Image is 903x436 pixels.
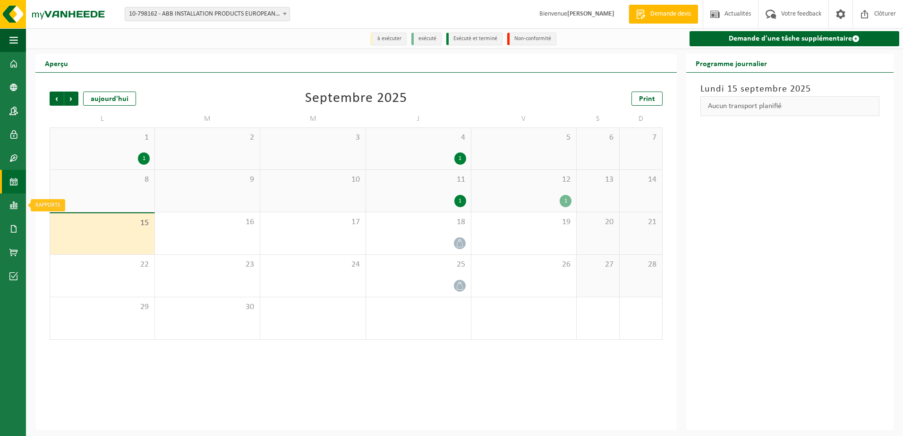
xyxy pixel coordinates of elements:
[55,175,150,185] span: 8
[138,152,150,165] div: 1
[471,110,577,127] td: V
[631,92,663,106] a: Print
[476,260,571,270] span: 26
[50,92,64,106] span: Précédent
[686,54,776,72] h2: Programme journalier
[55,260,150,270] span: 22
[476,133,571,143] span: 5
[371,217,466,227] span: 18
[160,217,255,227] span: 16
[648,9,693,19] span: Demande devis
[567,10,614,17] strong: [PERSON_NAME]
[476,175,571,185] span: 12
[55,302,150,312] span: 29
[476,217,571,227] span: 19
[265,260,360,270] span: 24
[624,175,657,185] span: 14
[366,110,471,127] td: J
[265,133,360,143] span: 3
[639,95,655,103] span: Print
[305,92,407,106] div: Septembre 2025
[265,217,360,227] span: 17
[624,217,657,227] span: 21
[125,8,290,21] span: 10-798162 - ABB INSTALLATION PRODUCTS EUROPEAN CENTRE SA - HOUDENG-GOEGNIES
[265,175,360,185] span: 10
[371,260,466,270] span: 25
[260,110,366,127] td: M
[160,260,255,270] span: 23
[35,54,77,72] h2: Aperçu
[581,260,614,270] span: 27
[507,33,556,45] li: Non-conformité
[560,195,571,207] div: 1
[446,33,503,45] li: Exécuté et terminé
[160,175,255,185] span: 9
[454,195,466,207] div: 1
[83,92,136,106] div: aujourd'hui
[160,302,255,312] span: 30
[629,5,698,24] a: Demande devis
[624,260,657,270] span: 28
[55,133,150,143] span: 1
[577,110,620,127] td: S
[620,110,663,127] td: D
[371,175,466,185] span: 11
[160,133,255,143] span: 2
[50,110,155,127] td: L
[64,92,78,106] span: Suivant
[700,96,879,116] div: Aucun transport planifié
[125,7,290,21] span: 10-798162 - ABB INSTALLATION PRODUCTS EUROPEAN CENTRE SA - HOUDENG-GOEGNIES
[624,133,657,143] span: 7
[155,110,260,127] td: M
[55,218,150,228] span: 15
[411,33,442,45] li: exécuté
[700,82,879,96] h3: Lundi 15 septembre 2025
[581,133,614,143] span: 6
[454,152,466,165] div: 1
[690,31,899,46] a: Demande d'une tâche supplémentaire
[581,175,614,185] span: 13
[371,133,466,143] span: 4
[370,33,407,45] li: à exécuter
[581,217,614,227] span: 20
